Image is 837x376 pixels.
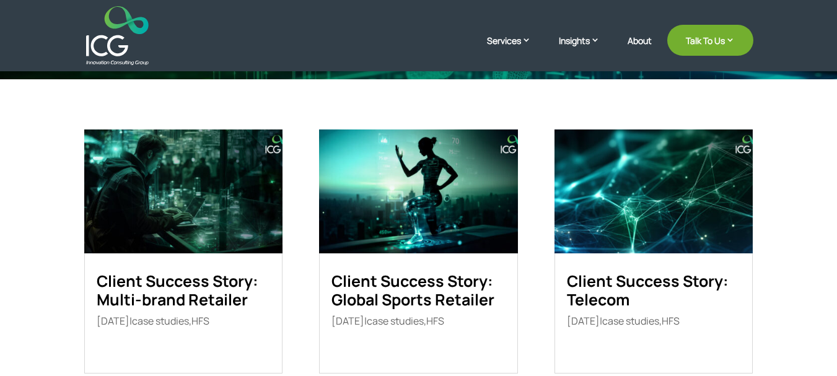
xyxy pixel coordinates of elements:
a: Talk To Us [667,25,753,56]
span: [DATE] [97,314,129,328]
p: | , [567,315,740,327]
a: Client Success Story: Global Sports Retailer [331,270,494,310]
a: Services [487,34,543,65]
iframe: Chat Widget [775,317,837,376]
a: Client Success Story: Multi-brand Retailer [97,270,258,310]
a: case studies [367,314,424,328]
span: [DATE] [567,314,600,328]
a: HFS [191,314,209,328]
a: Insights [559,34,612,65]
p: | , [331,315,505,327]
a: HFS [426,314,444,328]
p: | , [97,315,270,327]
img: Client Success Story: Global Sports Retailer [319,129,517,253]
a: HFS [662,314,680,328]
a: Client Success Story: Telecom [567,270,729,310]
span: [DATE] [331,314,364,328]
img: Client Success Story: Telecom [554,129,753,253]
a: case studies [602,314,659,328]
a: About [628,36,652,65]
img: ICG [86,6,149,65]
img: Client Success Story: Multi-brand Retailer [84,129,283,253]
a: case studies [132,314,189,328]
